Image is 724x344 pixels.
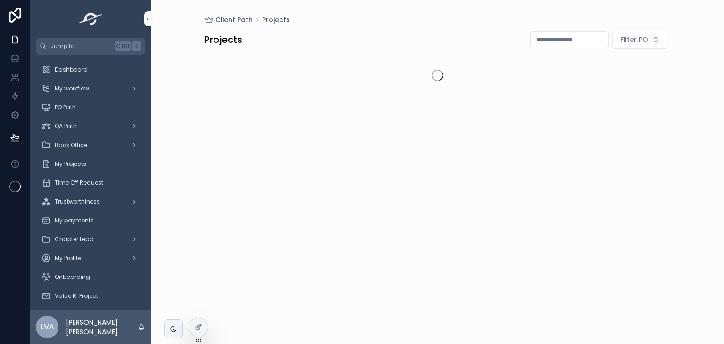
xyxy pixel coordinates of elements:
span: Back Office [55,141,87,149]
span: Jump to... [50,42,111,50]
span: Dashboard [55,66,88,74]
span: Trustworthiness [55,198,100,205]
span: Client Path [215,15,253,25]
a: Projects [262,15,290,25]
span: Value R. Project [55,292,98,300]
span: My workflow [55,85,89,92]
span: Filter PO [620,35,648,44]
a: Trustworthiness [36,193,145,210]
span: My Profile [55,254,81,262]
a: My Projects [36,156,145,172]
a: QA Path [36,118,145,135]
span: Chapter Lead [55,236,94,243]
h1: Projects [204,33,242,46]
button: Select Button [612,31,667,49]
a: Value R. Project [36,287,145,304]
img: App logo [76,11,106,26]
a: Chapter Lead [36,231,145,248]
a: Onboarding [36,269,145,286]
a: Time Off Request [36,174,145,191]
a: Client Path [204,15,253,25]
span: PO Path [55,104,76,111]
div: scrollable content [30,55,151,310]
span: K [133,42,140,50]
span: Time Off Request [55,179,103,187]
span: My Projects [55,160,86,168]
span: LVA [41,321,54,333]
button: Jump to...CtrlK [36,38,145,55]
a: My payments [36,212,145,229]
a: Dashboard [36,61,145,78]
span: Ctrl [115,41,131,51]
a: My Profile [36,250,145,267]
a: Back Office [36,137,145,154]
span: QA Path [55,123,77,130]
a: PO Path [36,99,145,116]
span: Onboarding [55,273,90,281]
p: [PERSON_NAME] [PERSON_NAME] [66,318,138,336]
span: My payments [55,217,94,224]
a: My workflow [36,80,145,97]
